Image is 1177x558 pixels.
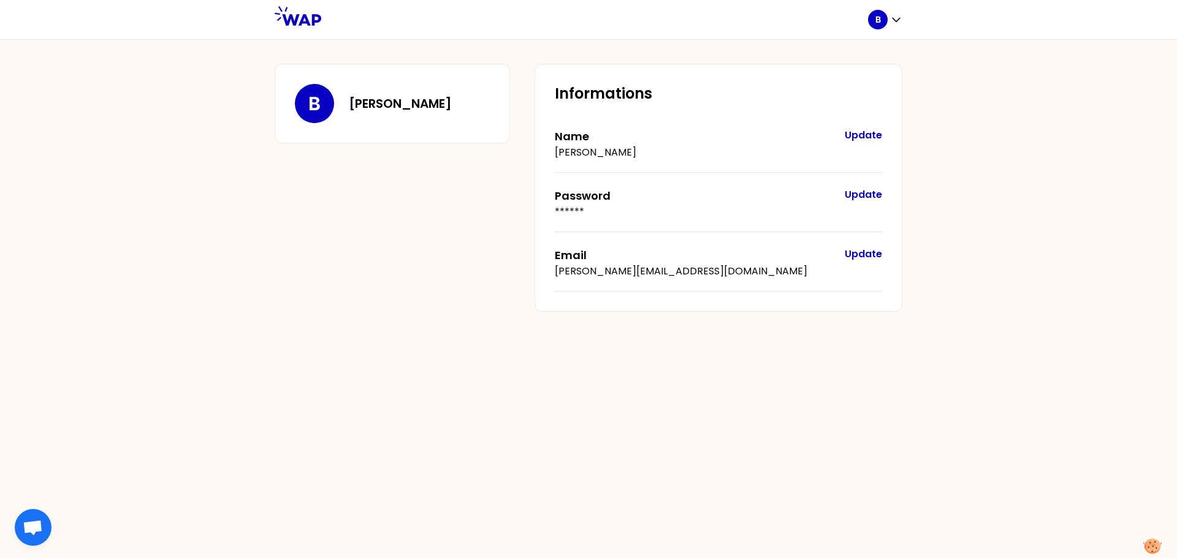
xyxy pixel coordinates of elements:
[308,92,321,115] p: B
[555,264,832,279] p: [PERSON_NAME][EMAIL_ADDRESS][DOMAIN_NAME]
[555,247,587,263] label: Email
[555,84,882,104] h2: Informations
[845,247,882,262] button: Update
[845,128,882,143] button: Update
[845,187,882,202] button: Update
[555,129,589,144] label: Name
[868,10,902,29] button: B
[555,145,832,160] p: [PERSON_NAME]
[15,509,51,546] a: Ouvrir le chat
[555,188,611,203] label: Password
[875,13,881,26] p: B
[349,95,452,112] h3: [PERSON_NAME]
